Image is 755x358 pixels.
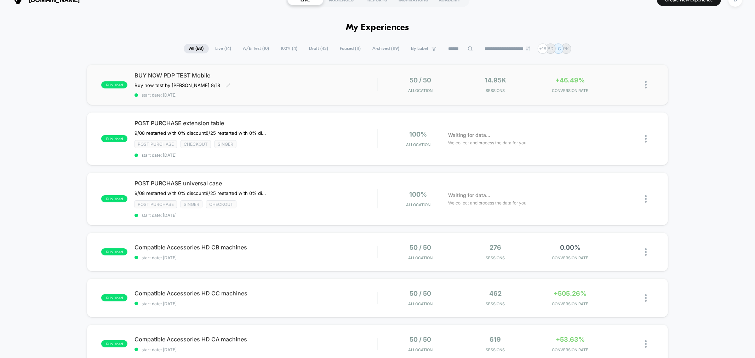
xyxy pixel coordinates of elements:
[367,44,405,53] span: Archived ( 119 )
[460,347,531,352] span: Sessions
[645,248,647,256] img: close
[548,46,554,51] p: BD
[406,202,430,207] span: Allocation
[526,46,530,51] img: end
[184,44,209,53] span: All ( 68 )
[238,44,274,53] span: A/B Test ( 10 )
[411,46,428,51] span: By Label
[135,130,266,136] span: 9/08 restarted with 0% discount﻿8/25 restarted with 0% discount due to Laborday promo
[410,290,431,297] span: 50 / 50
[135,190,266,196] span: 9/08 restarted with 0% discount8/25 restarted with 0% discount due to Laborday promo10% off 6% CR...
[101,135,127,142] span: published
[534,301,606,306] span: CONVERSION RATE
[135,120,377,127] span: POST PURCHASE extension table
[135,140,177,148] span: Post Purchase
[408,347,433,352] span: Allocation
[448,139,526,146] span: We collect and process the data for you
[101,340,127,347] span: published
[485,76,506,84] span: 14.95k
[408,301,433,306] span: Allocation
[101,195,127,202] span: published
[135,72,377,79] span: BUY NOW PDP TEST Mobile
[410,191,427,198] span: 100%
[410,336,431,343] span: 50 / 50
[135,301,377,306] span: start date: [DATE]
[410,76,431,84] span: 50 / 50
[210,44,236,53] span: Live ( 14 )
[490,336,501,343] span: 619
[489,290,502,297] span: 462
[460,88,531,93] span: Sessions
[645,340,647,348] img: close
[135,82,220,88] span: Buy now test by [PERSON_NAME] 8/18
[645,135,647,143] img: close
[410,244,431,251] span: 50 / 50
[135,180,377,187] span: POST PURCHASE universal case
[448,191,490,199] span: Waiting for data...
[215,140,236,148] span: Singer
[460,301,531,306] span: Sessions
[275,44,303,53] span: 100% ( 4 )
[560,244,580,251] span: 0.00%
[101,294,127,301] span: published
[135,92,377,98] span: start date: [DATE]
[556,76,585,84] span: +46.49%
[538,44,548,54] div: + 18
[534,88,606,93] span: CONVERSION RATE
[534,255,606,260] span: CONVERSION RATE
[101,248,127,255] span: published
[135,347,377,352] span: start date: [DATE]
[346,23,409,33] h1: My Experiences
[564,46,569,51] p: PK
[490,244,501,251] span: 276
[101,81,127,88] span: published
[408,88,433,93] span: Allocation
[135,213,377,218] span: start date: [DATE]
[206,200,236,208] span: checkout
[334,44,366,53] span: Paused ( 11 )
[135,200,177,208] span: Post Purchase
[645,195,647,203] img: close
[645,294,647,302] img: close
[181,200,202,208] span: Singer
[556,336,585,343] span: +53.63%
[645,81,647,88] img: close
[135,336,377,343] span: Compatible Accessories HD CA machines
[448,200,526,206] span: We collect and process the data for you
[135,152,377,158] span: start date: [DATE]
[135,290,377,297] span: Compatible Accessories HD CC machines
[304,44,333,53] span: Draft ( 43 )
[135,244,377,251] span: Compatible Accessories HD CB machines
[408,255,433,260] span: Allocation
[554,290,587,297] span: +505.26%
[135,255,377,260] span: start date: [DATE]
[448,131,490,139] span: Waiting for data...
[406,142,430,147] span: Allocation
[460,255,531,260] span: Sessions
[534,347,606,352] span: CONVERSION RATE
[410,131,427,138] span: 100%
[181,140,211,148] span: checkout
[556,46,561,51] p: LC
